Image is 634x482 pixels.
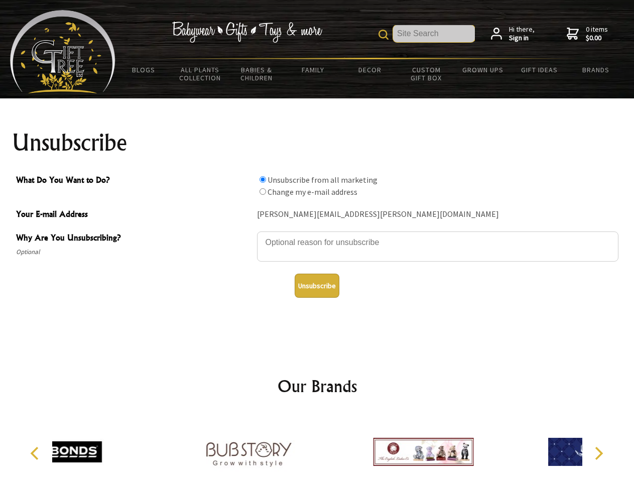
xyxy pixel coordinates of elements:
strong: Sign in [509,34,535,43]
a: All Plants Collection [172,59,229,88]
label: Change my e-mail address [268,187,357,197]
textarea: Why Are You Unsubscribing? [257,231,618,262]
label: Unsubscribe from all marketing [268,175,377,185]
img: Babyware - Gifts - Toys and more... [10,10,115,93]
a: Family [285,59,342,80]
span: Why Are You Unsubscribing? [16,231,252,246]
span: Optional [16,246,252,258]
img: product search [378,30,389,40]
a: Grown Ups [454,59,511,80]
button: Previous [25,442,47,464]
a: Decor [341,59,398,80]
img: Babywear - Gifts - Toys & more [172,22,322,43]
a: Hi there,Sign in [491,25,535,43]
h2: Our Brands [20,374,614,398]
strong: $0.00 [586,34,608,43]
input: What Do You Want to Do? [260,188,266,195]
button: Next [587,442,609,464]
h1: Unsubscribe [12,131,622,155]
div: [PERSON_NAME][EMAIL_ADDRESS][PERSON_NAME][DOMAIN_NAME] [257,207,618,222]
span: 0 items [586,25,608,43]
a: Brands [568,59,624,80]
a: Babies & Children [228,59,285,88]
button: Unsubscribe [295,274,339,298]
a: Custom Gift Box [398,59,455,88]
a: BLOGS [115,59,172,80]
span: Your E-mail Address [16,208,252,222]
input: What Do You Want to Do? [260,176,266,183]
a: 0 items$0.00 [567,25,608,43]
input: Site Search [393,25,475,42]
span: Hi there, [509,25,535,43]
a: Gift Ideas [511,59,568,80]
span: What Do You Want to Do? [16,174,252,188]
